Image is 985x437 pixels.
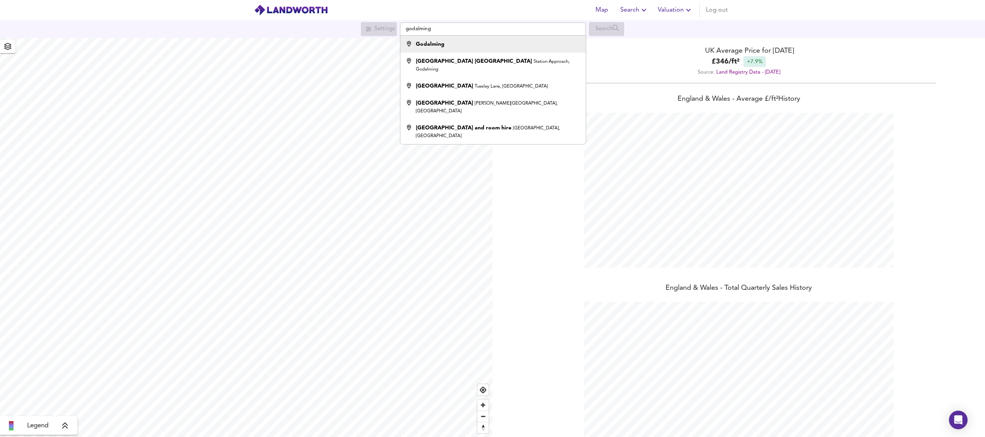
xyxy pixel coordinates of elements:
button: Reset bearing to north [477,422,489,433]
small: [PERSON_NAME][GEOGRAPHIC_DATA], [GEOGRAPHIC_DATA] [416,101,558,114]
b: £ 346 / ft² [712,57,740,67]
button: Find my location [477,384,489,396]
div: England & Wales - Total Quarterly Sales History [492,283,985,294]
small: Tuesley Lane, [GEOGRAPHIC_DATA] [475,84,548,89]
span: Zoom out [477,411,489,422]
button: Search [617,2,652,18]
div: Search for a location first or explore the map [589,22,624,36]
div: Open Intercom Messenger [949,411,968,429]
div: Search for a location first or explore the map [361,22,397,36]
button: Zoom in [477,399,489,411]
span: Valuation [658,5,693,15]
span: Search [620,5,649,15]
span: Map [592,5,611,15]
div: England & Wales - Average £/ ft² History [492,94,985,105]
span: Log out [706,5,728,15]
button: Map [589,2,614,18]
strong: [GEOGRAPHIC_DATA] [GEOGRAPHIC_DATA] [416,58,532,64]
strong: Godalming [416,41,444,47]
div: UK Average Price for [DATE] [492,46,985,56]
button: Log out [703,2,731,18]
button: Valuation [655,2,696,18]
div: +7.9% [743,56,766,67]
strong: [GEOGRAPHIC_DATA] and room hire [416,125,511,131]
button: Zoom out [477,411,489,422]
strong: [GEOGRAPHIC_DATA] [416,100,473,106]
strong: [GEOGRAPHIC_DATA] [416,83,473,89]
div: Source: [492,67,985,77]
img: logo [254,4,328,16]
span: Legend [27,421,48,430]
a: Land Registry Data - [DATE] [716,70,780,75]
input: Enter a location... [400,22,586,36]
